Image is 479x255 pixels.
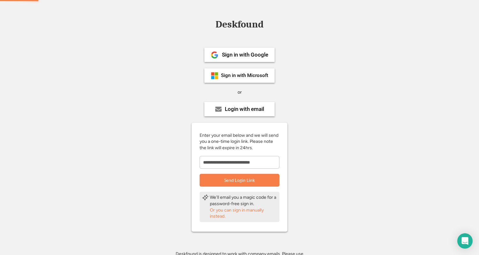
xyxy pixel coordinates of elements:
div: Deskfound [212,19,267,29]
div: We'll email you a magic code for a password-free sign in. [210,194,277,207]
div: Sign in with Microsoft [221,73,268,78]
img: 1024px-Google__G__Logo.svg.png [211,51,218,59]
div: or [238,89,242,96]
div: Sign in with Google [222,52,268,58]
img: ms-symbollockup_mssymbol_19.png [211,72,218,80]
div: Or you can sign in manually instead. [210,207,277,220]
button: Send Login Link [200,174,279,187]
div: Login with email [225,106,264,112]
div: Open Intercom Messenger [457,233,473,249]
div: Enter your email below and we will send you a one-time login link. Please note the link will expi... [200,132,279,151]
